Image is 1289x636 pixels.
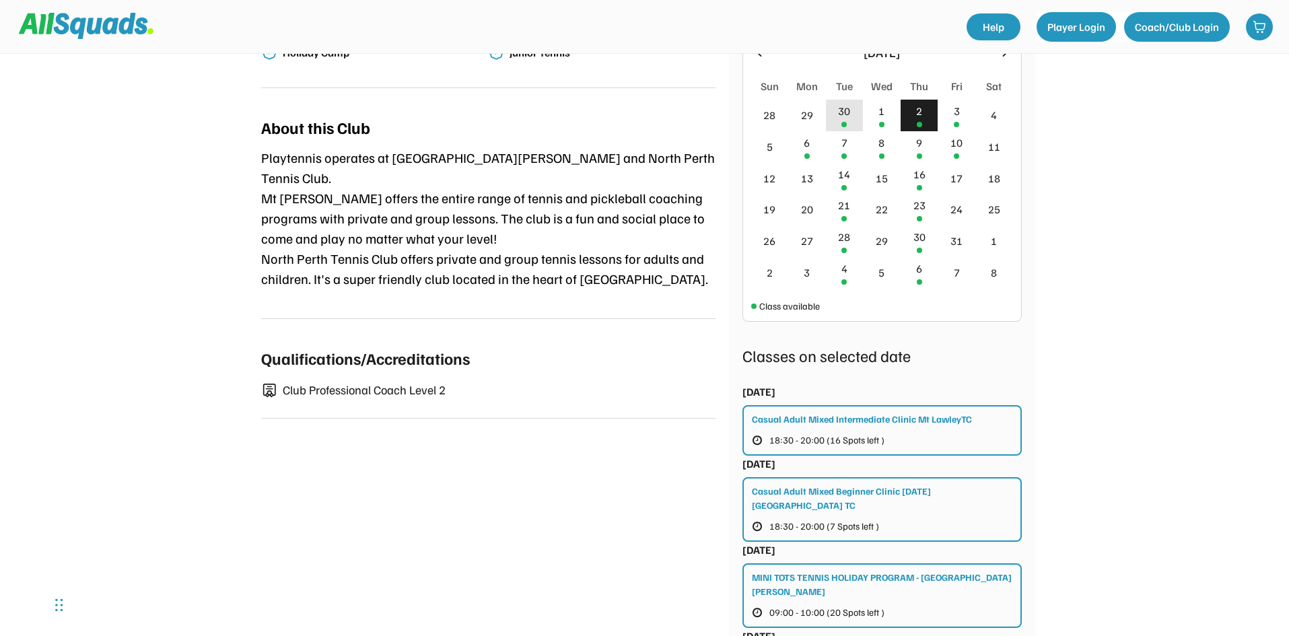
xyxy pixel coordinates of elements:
[878,103,884,119] div: 1
[954,103,960,119] div: 3
[991,107,997,123] div: 4
[991,233,997,249] div: 1
[769,522,879,531] span: 18:30 - 20:00 (7 Spots left )
[878,135,884,151] div: 8
[1253,20,1266,34] img: shopping-cart-01%20%281%29.svg
[261,346,470,370] div: Qualifications/Accreditations
[1124,12,1230,42] button: Coach/Club Login
[742,456,775,472] div: [DATE]
[801,170,813,186] div: 13
[950,233,963,249] div: 31
[841,135,847,151] div: 7
[801,201,813,217] div: 20
[836,78,853,94] div: Tue
[838,166,850,182] div: 14
[967,13,1020,40] a: Help
[838,229,850,245] div: 28
[916,135,922,151] div: 9
[261,147,716,289] div: Playtennis operates at [GEOGRAPHIC_DATA][PERSON_NAME] and North Perth Tennis Club. Mt [PERSON_NAM...
[876,233,888,249] div: 29
[752,412,972,426] div: Casual Adult Mixed Intermediate Clinic Mt LawleyTC
[913,229,926,245] div: 30
[742,343,1022,367] div: Classes on selected date
[910,78,928,94] div: Thu
[871,78,893,94] div: Wed
[761,78,779,94] div: Sun
[1037,12,1116,42] button: Player Login
[283,381,716,399] div: Club Professional Coach Level 2
[988,170,1000,186] div: 18
[763,201,775,217] div: 19
[19,13,153,38] img: Squad%20Logo.svg
[916,260,922,277] div: 6
[767,139,773,155] div: 5
[752,518,906,535] button: 18:30 - 20:00 (7 Spots left )
[841,260,847,277] div: 4
[804,135,810,151] div: 6
[769,608,884,617] span: 09:00 - 10:00 (20 Spots left )
[801,107,813,123] div: 29
[801,233,813,249] div: 27
[763,170,775,186] div: 12
[804,264,810,281] div: 3
[742,542,775,558] div: [DATE]
[759,299,820,313] div: Class available
[876,201,888,217] div: 22
[950,170,963,186] div: 17
[763,107,775,123] div: 28
[950,135,963,151] div: 10
[763,233,775,249] div: 26
[986,78,1002,94] div: Sat
[261,115,370,139] div: About this Club
[261,383,277,398] img: certificate-01.svg
[951,78,963,94] div: Fri
[913,166,926,182] div: 16
[838,103,850,119] div: 30
[769,435,884,445] span: 18:30 - 20:00 (16 Spots left )
[878,264,884,281] div: 5
[991,264,997,281] div: 8
[752,431,906,449] button: 18:30 - 20:00 (16 Spots left )
[838,197,850,213] div: 21
[988,139,1000,155] div: 11
[752,604,906,621] button: 09:00 - 10:00 (20 Spots left )
[913,197,926,213] div: 23
[752,570,1014,598] div: MINI TOTS TENNIS HOLIDAY PROGRAM - [GEOGRAPHIC_DATA][PERSON_NAME]
[767,264,773,281] div: 2
[950,201,963,217] div: 24
[916,103,922,119] div: 2
[988,201,1000,217] div: 25
[742,384,775,400] div: [DATE]
[752,484,1014,512] div: Casual Adult Mixed Beginner Clinic [DATE] [GEOGRAPHIC_DATA] TC
[876,170,888,186] div: 15
[796,78,818,94] div: Mon
[954,264,960,281] div: 7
